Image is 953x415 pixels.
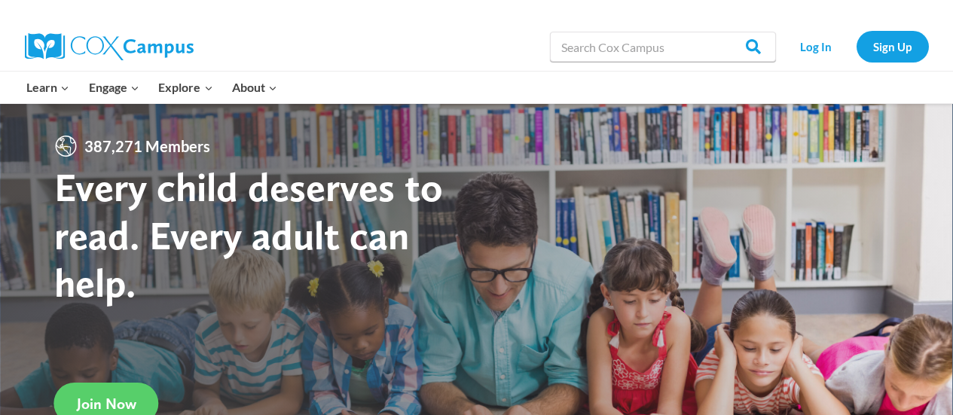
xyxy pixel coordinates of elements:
[26,78,69,97] span: Learn
[857,31,929,62] a: Sign Up
[77,395,136,413] span: Join Now
[783,31,849,62] a: Log In
[17,72,287,103] nav: Primary Navigation
[54,163,443,307] strong: Every child deserves to read. Every adult can help.
[89,78,139,97] span: Engage
[158,78,212,97] span: Explore
[78,134,216,158] span: 387,271 Members
[232,78,277,97] span: About
[25,33,194,60] img: Cox Campus
[550,32,776,62] input: Search Cox Campus
[783,31,929,62] nav: Secondary Navigation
